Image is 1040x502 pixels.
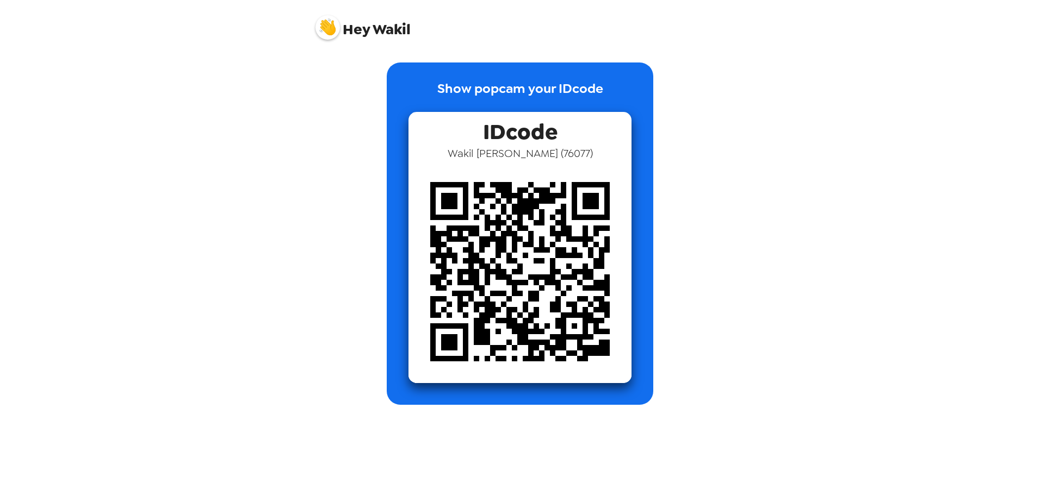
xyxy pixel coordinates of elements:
span: IDcode [483,112,558,146]
span: Wakil [315,10,411,37]
span: Hey [343,20,370,39]
img: qr code [408,160,632,383]
span: Wakil [PERSON_NAME] ( 76077 ) [448,146,593,160]
p: Show popcam your IDcode [437,79,603,112]
img: profile pic [315,15,340,40]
